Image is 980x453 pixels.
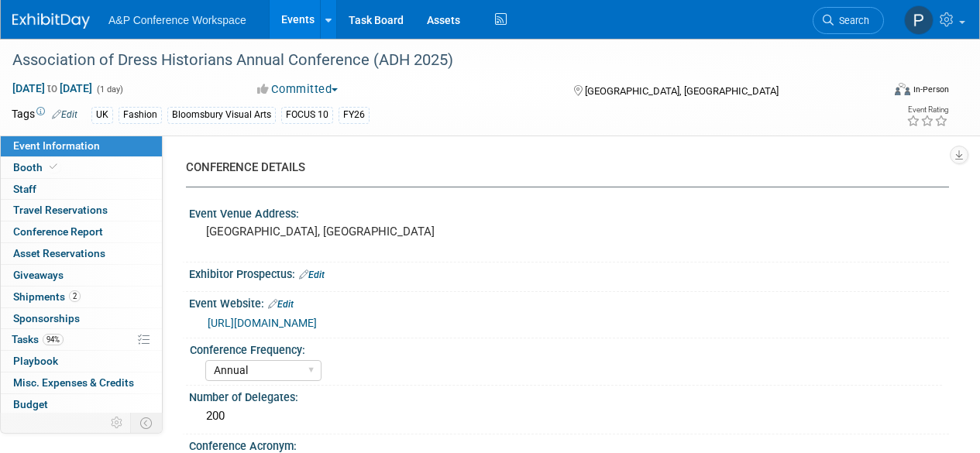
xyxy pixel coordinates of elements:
span: Sponsorships [13,312,80,324]
span: [GEOGRAPHIC_DATA], [GEOGRAPHIC_DATA] [585,85,779,97]
div: Event Rating [906,106,948,114]
span: Travel Reservations [13,204,108,216]
span: 94% [43,334,64,345]
a: Travel Reservations [1,200,162,221]
div: Event Format [812,81,949,104]
span: Staff [13,183,36,195]
td: Tags [12,106,77,124]
a: Tasks94% [1,329,162,350]
div: In-Person [913,84,949,95]
div: Association of Dress Historians Annual Conference (ADH 2025) [7,46,869,74]
a: Misc. Expenses & Credits [1,372,162,393]
span: [DATE] [DATE] [12,81,93,95]
a: Staff [1,179,162,200]
div: FY26 [339,107,370,123]
a: Asset Reservations [1,243,162,264]
a: Edit [299,269,325,280]
span: Shipments [13,290,81,303]
div: Number of Delegates: [189,386,949,405]
span: Playbook [13,355,58,367]
div: Event Website: [189,292,949,312]
a: Giveaways [1,265,162,286]
div: UK [91,107,113,123]
span: 2 [69,290,81,302]
span: Booth [13,161,60,173]
a: Sponsorships [1,308,162,329]
span: Event Information [13,139,100,152]
button: Committed [252,81,344,98]
span: A&P Conference Workspace [108,14,246,26]
i: Booth reservation complete [50,163,57,171]
a: Conference Report [1,221,162,242]
img: Format-Inperson.png [895,83,910,95]
span: Asset Reservations [13,247,105,259]
div: Exhibitor Prospectus: [189,263,949,283]
td: Toggle Event Tabs [131,413,163,433]
div: FOCUS 10 [281,107,333,123]
a: Event Information [1,136,162,156]
img: ExhibitDay [12,13,90,29]
pre: [GEOGRAPHIC_DATA], [GEOGRAPHIC_DATA] [206,225,489,239]
span: Tasks [12,333,64,345]
a: Search [813,7,884,34]
div: Event Venue Address: [189,202,949,221]
a: [URL][DOMAIN_NAME] [208,317,317,329]
span: Giveaways [13,269,64,281]
div: Fashion [119,107,162,123]
td: Personalize Event Tab Strip [104,413,131,433]
div: Conference Frequency: [190,338,942,358]
a: Shipments2 [1,287,162,307]
img: Paige Papandrea [904,5,934,35]
a: Playbook [1,351,162,372]
span: Search [834,15,869,26]
a: Edit [268,299,294,310]
span: Conference Report [13,225,103,238]
a: Edit [52,109,77,120]
span: Budget [13,398,48,410]
span: (1 day) [95,84,123,94]
div: Bloomsbury Visual Arts [167,107,276,123]
a: Booth [1,157,162,178]
span: to [45,82,60,94]
span: Misc. Expenses & Credits [13,376,134,389]
a: Budget [1,394,162,415]
div: CONFERENCE DETAILS [186,160,937,176]
div: 200 [201,404,937,428]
